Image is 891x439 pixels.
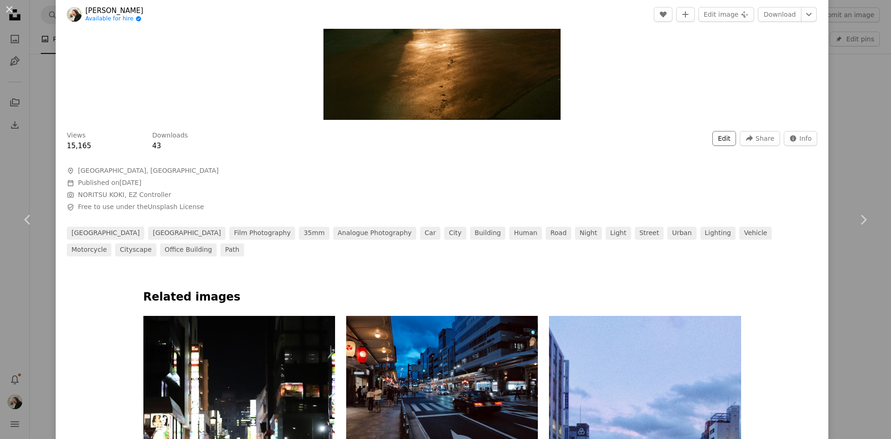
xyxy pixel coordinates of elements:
[67,227,144,240] a: [GEOGRAPHIC_DATA]
[739,227,772,240] a: vehicle
[346,375,538,384] a: A city street scene at dusk is depicted.
[67,243,111,256] a: motorcycle
[85,6,143,15] a: [PERSON_NAME]
[606,227,631,240] a: light
[700,227,736,240] a: lighting
[67,7,82,22] img: Go to Marius Spita's profile
[676,7,695,22] button: Add to Collection
[67,131,86,140] h3: Views
[85,15,143,23] a: Available for hire
[740,131,780,146] button: Share this image
[444,227,466,240] a: city
[78,203,204,212] span: Free to use under the
[546,227,571,240] a: road
[115,243,156,256] a: cityscape
[835,175,891,264] a: Next
[801,7,817,22] button: Choose download size
[299,227,329,240] a: 35mm
[148,203,204,210] a: Unsplash License
[78,179,142,186] span: Published on
[635,227,664,240] a: street
[575,227,602,240] a: night
[152,142,161,150] span: 43
[758,7,801,22] a: Download
[509,227,542,240] a: human
[784,131,818,146] button: Stats about this image
[220,243,244,256] a: path
[148,227,226,240] a: [GEOGRAPHIC_DATA]
[143,290,741,305] h4: Related images
[667,227,696,240] a: urban
[654,7,672,22] button: Like
[755,131,774,145] span: Share
[152,131,188,140] h3: Downloads
[67,142,91,150] span: 15,165
[698,7,754,22] button: Edit image
[333,227,417,240] a: analogue photography
[470,227,506,240] a: building
[78,190,171,200] button: NORITSU KOKI, EZ Controller
[800,131,812,145] span: Info
[229,227,295,240] a: film photography
[712,131,736,146] button: Edit
[160,243,217,256] a: office building
[420,227,440,240] a: car
[78,166,219,176] span: [GEOGRAPHIC_DATA], [GEOGRAPHIC_DATA]
[119,179,141,186] time: October 8, 2024 at 3:31:10 PM GMT+3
